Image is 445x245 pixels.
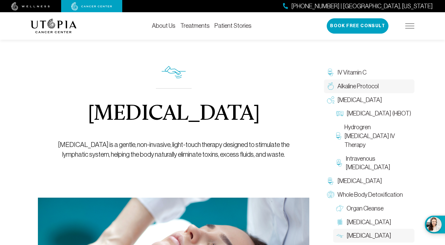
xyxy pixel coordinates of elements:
[324,174,414,188] a: [MEDICAL_DATA]
[336,232,344,240] img: Lymphatic Massage
[347,204,384,213] span: Organ Cleanse
[180,22,210,29] a: Treatments
[336,218,344,226] img: Colon Therapy
[327,82,334,90] img: Alkaline Protocol
[337,177,382,185] span: [MEDICAL_DATA]
[327,177,334,185] img: Chelation Therapy
[283,2,433,11] a: [PHONE_NUMBER] | [GEOGRAPHIC_DATA], [US_STATE]
[327,69,334,76] img: IV Vitamin C
[88,103,260,125] h1: [MEDICAL_DATA]
[336,205,344,212] img: Organ Cleanse
[327,191,334,198] img: Whole Body Detoxification
[347,218,391,227] span: [MEDICAL_DATA]
[347,109,411,118] span: [MEDICAL_DATA] (HBOT)
[336,159,343,166] img: Intravenous Ozone Therapy
[333,152,414,174] a: Intravenous [MEDICAL_DATA]
[336,132,341,140] img: Hydrogren Peroxide IV Therapy
[324,93,414,107] a: [MEDICAL_DATA]
[327,18,388,34] button: Book Free Consult
[333,107,414,120] a: [MEDICAL_DATA] (HBOT)
[215,22,252,29] a: Patient Stories
[333,120,414,152] a: Hydrogren [MEDICAL_DATA] IV Therapy
[333,215,414,229] a: [MEDICAL_DATA]
[405,24,414,28] img: icon-hamburger
[324,66,414,79] a: IV Vitamin C
[324,79,414,93] a: Alkaline Protocol
[337,96,382,104] span: [MEDICAL_DATA]
[336,110,344,117] img: Hyperbaric Oxygen Therapy (HBOT)
[52,140,296,159] p: [MEDICAL_DATA] is a gentle, non-invasive, light-touch therapy designed to stimulate the lymphatic...
[71,2,112,11] img: cancer center
[327,96,334,104] img: Oxygen Therapy
[162,66,186,79] img: icon
[337,82,379,91] span: Alkaline Protocol
[333,229,414,243] a: [MEDICAL_DATA]
[347,231,391,240] span: [MEDICAL_DATA]
[333,202,414,215] a: Organ Cleanse
[291,2,433,11] span: [PHONE_NUMBER] | [GEOGRAPHIC_DATA], [US_STATE]
[324,188,414,202] a: Whole Body Detoxification
[346,154,411,172] span: Intravenous [MEDICAL_DATA]
[31,19,77,33] img: logo
[344,123,411,149] span: Hydrogren [MEDICAL_DATA] IV Therapy
[152,22,175,29] a: About Us
[337,190,403,199] span: Whole Body Detoxification
[337,68,366,77] span: IV Vitamin C
[11,2,50,11] img: wellness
